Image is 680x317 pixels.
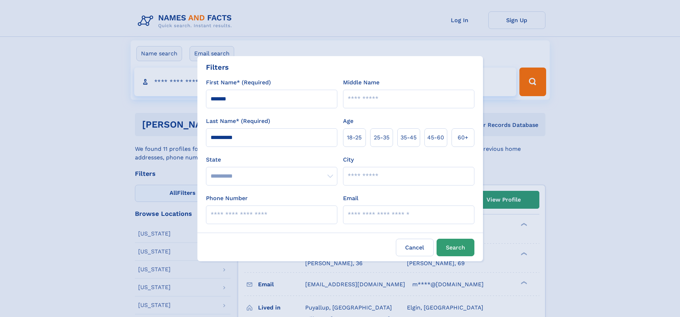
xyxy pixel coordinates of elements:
span: 18‑25 [347,133,362,142]
label: Phone Number [206,194,248,203]
span: 35‑45 [401,133,417,142]
label: First Name* (Required) [206,78,271,87]
div: Filters [206,62,229,73]
label: Last Name* (Required) [206,117,270,125]
span: 60+ [458,133,468,142]
button: Search [437,239,474,256]
label: Middle Name [343,78,379,87]
span: 45‑60 [427,133,444,142]
label: Email [343,194,358,203]
label: State [206,155,337,164]
span: 25‑35 [374,133,389,142]
label: Age [343,117,353,125]
label: Cancel [396,239,434,256]
label: City [343,155,354,164]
